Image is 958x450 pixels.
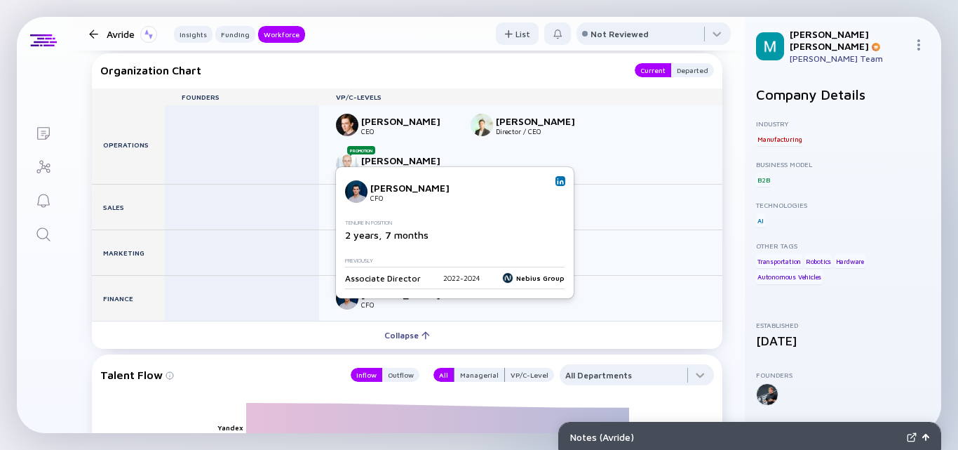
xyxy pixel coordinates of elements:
[756,201,930,209] div: Technologies
[756,32,784,60] img: Mordechai Profile Picture
[756,241,930,250] div: Other Tags
[502,272,565,284] a: Nebius Group logoNebius Group
[835,254,865,268] div: Hardware
[107,25,157,43] div: Avride
[347,146,375,154] div: Promotion
[635,63,671,77] button: Current
[370,182,463,194] div: [PERSON_NAME]
[382,368,419,382] button: Outflow
[756,119,930,128] div: Industry
[496,22,539,45] button: List
[174,27,212,41] div: Insights
[17,115,69,149] a: Lists
[756,254,802,268] div: Transportation
[361,154,454,166] div: [PERSON_NAME]
[345,229,559,241] div: 2 years, 7 months
[17,149,69,183] a: Investor Map
[557,178,564,185] img: Yaroslav Yaro Kolodyazhnyy Linkedin Profile
[505,368,554,382] button: VP/C-Level
[454,368,504,382] div: Managerial
[92,185,165,230] div: Sales
[345,220,559,226] div: Tenure in Position
[215,27,255,41] div: Funding
[100,364,337,385] div: Talent Flow
[804,254,832,268] div: Robotics
[502,272,565,284] div: Nebius Group
[100,63,621,77] div: Organization Chart
[591,29,649,39] div: Not Reviewed
[454,368,505,382] button: Managerial
[92,321,722,349] button: Collapse
[165,93,319,101] div: Founders
[913,39,924,51] img: Menu
[570,431,901,443] div: Notes ( Avride )
[756,173,771,187] div: B2B
[496,127,588,135] div: Director / CEO
[756,333,930,348] div: [DATE]
[361,300,454,309] div: CFO
[361,127,454,135] div: CEO
[361,166,463,175] div: Chief Commercial Officer (CCO)
[756,160,930,168] div: Business Model
[336,287,358,310] img: Yaroslav Yaro Kolodyazhnyy picture
[496,115,588,127] div: [PERSON_NAME]
[174,26,212,43] button: Insights
[17,216,69,250] a: Search
[756,86,930,102] h2: Company Details
[351,368,382,382] button: Inflow
[258,27,305,41] div: Workforce
[756,371,930,379] div: Founders
[231,432,243,440] text: 106
[671,63,714,77] button: Departed
[443,274,480,282] div: 2022 - 2024
[471,114,493,136] img: Seok Jin Go picture
[433,368,454,382] button: All
[17,183,69,216] a: Reminders
[756,321,930,329] div: Established
[376,324,438,346] div: Collapse
[92,276,165,321] div: Finance
[502,272,513,284] img: Nebius Group logo
[92,230,165,275] div: Marketing
[217,423,243,432] text: Yandex
[790,28,908,52] div: [PERSON_NAME] [PERSON_NAME]
[907,432,917,442] img: Expand Notes
[92,105,165,184] div: Operations
[336,114,358,136] img: Dmitry Polishchuk picture
[790,53,908,64] div: [PERSON_NAME] Team
[345,180,367,203] img: Yaroslav Yaro Kolodyazhnyy picture
[336,153,358,176] img: Sergei Kirillov picture
[922,434,929,441] img: Open Notes
[361,115,454,127] div: [PERSON_NAME]
[345,273,421,284] div: Associate Director
[756,270,823,284] div: Autonomous Vehicles
[345,258,559,264] div: Previously
[258,26,305,43] button: Workforce
[319,93,722,101] div: VP/C-Levels
[370,194,463,202] div: CFO
[496,23,539,45] div: List
[756,213,765,227] div: AI
[756,132,803,146] div: Manufacturing
[215,26,255,43] button: Funding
